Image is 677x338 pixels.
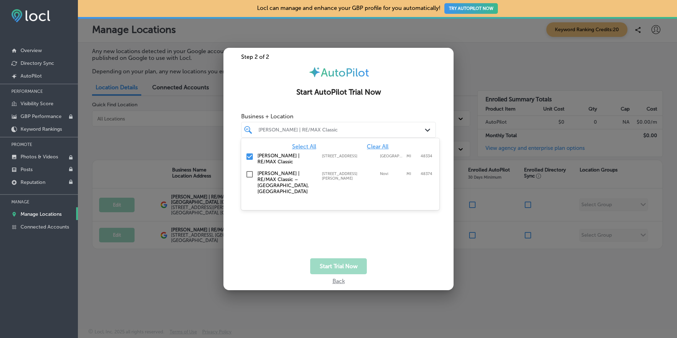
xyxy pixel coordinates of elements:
[21,101,53,107] p: Visibility Score
[21,179,45,185] p: Reputation
[21,167,33,173] p: Posts
[21,224,69,230] p: Connected Accounts
[321,66,369,79] span: AutoPilot
[380,171,403,181] label: Novi
[406,171,417,181] label: MI
[21,47,42,53] p: Overview
[421,154,432,158] label: 48334
[241,113,436,120] span: Business + Location
[332,274,345,285] div: Back
[257,153,315,165] label: Tom Gilliam | RE/MAX Classic
[232,88,445,97] h2: Start AutoPilot Trial Now
[21,211,62,217] p: Manage Locations
[21,113,62,119] p: GBP Performance
[292,143,316,150] span: Select All
[322,154,376,158] label: 29630 Orchard Lake Road; Farmington Hills
[21,126,62,132] p: Keyword Rankings
[367,143,388,150] span: Clear All
[223,53,454,60] div: Step 2 of 2
[421,171,432,181] label: 48374
[322,171,376,181] label: 26870 Beck Road
[444,3,498,14] button: TRY AUTOPILOT NOW
[308,66,321,78] img: autopilot-icon
[310,258,367,274] button: Start Trial Now
[257,170,315,195] label: Tom Gilliam | RE/MAX Classic – Novi, MI
[11,9,50,22] img: fda3e92497d09a02dc62c9cd864e3231.png
[258,127,426,133] div: [PERSON_NAME] | RE/MAX Classic
[21,73,42,79] p: AutoPilot
[21,60,54,66] p: Directory Sync
[380,154,403,158] label: Farmington Hills
[21,154,58,160] p: Photos & Videos
[406,154,417,158] label: MI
